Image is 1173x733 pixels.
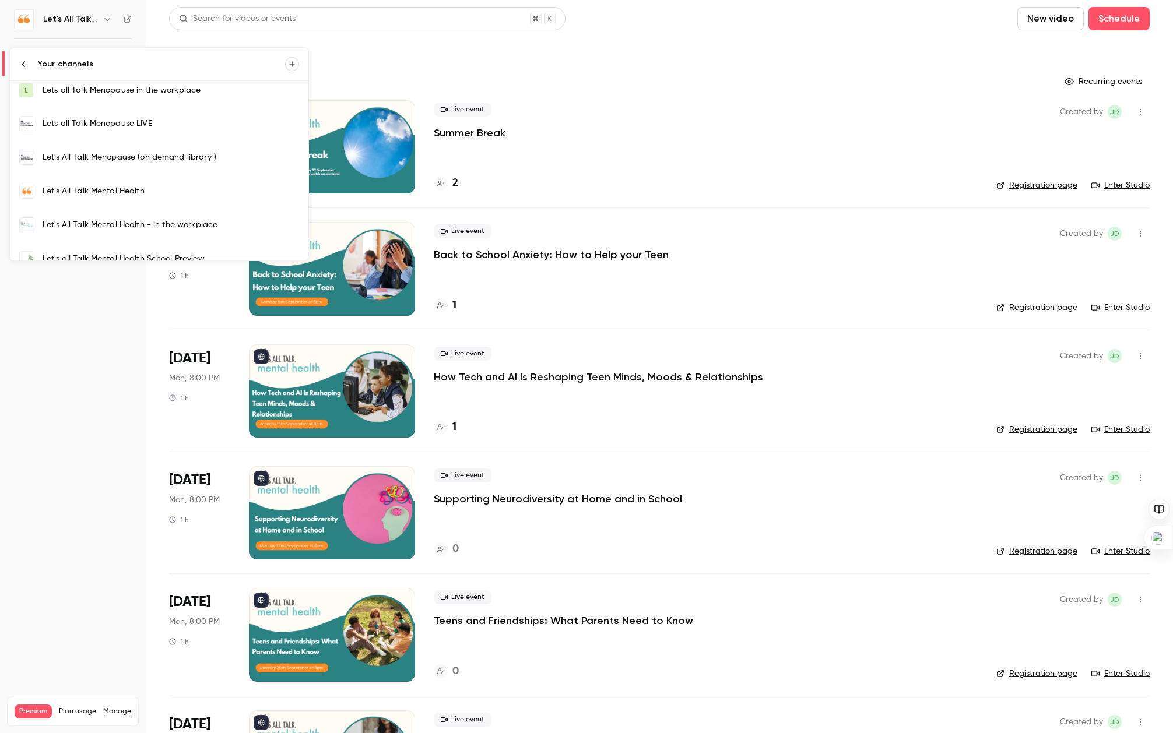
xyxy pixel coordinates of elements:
[43,253,299,265] div: Let's all Talk Mental Health School Preview
[43,219,299,231] div: Let's All Talk Mental Health - in the workplace
[24,85,28,96] span: L
[43,84,299,96] div: Lets all Talk Menopause in the workplace
[43,185,299,197] div: Let's All Talk Mental Health
[38,58,285,70] div: Your channels
[20,252,34,266] img: Let's all Talk Mental Health School Preview
[20,117,34,131] img: Lets all Talk Menopause LIVE
[20,218,34,232] img: Let's All Talk Mental Health - in the workplace
[20,150,34,164] img: Let's All Talk Menopause (on demand library )
[43,118,299,129] div: Lets all Talk Menopause LIVE
[43,151,299,163] div: Let's All Talk Menopause (on demand library )
[20,184,34,198] img: Let's All Talk Mental Health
